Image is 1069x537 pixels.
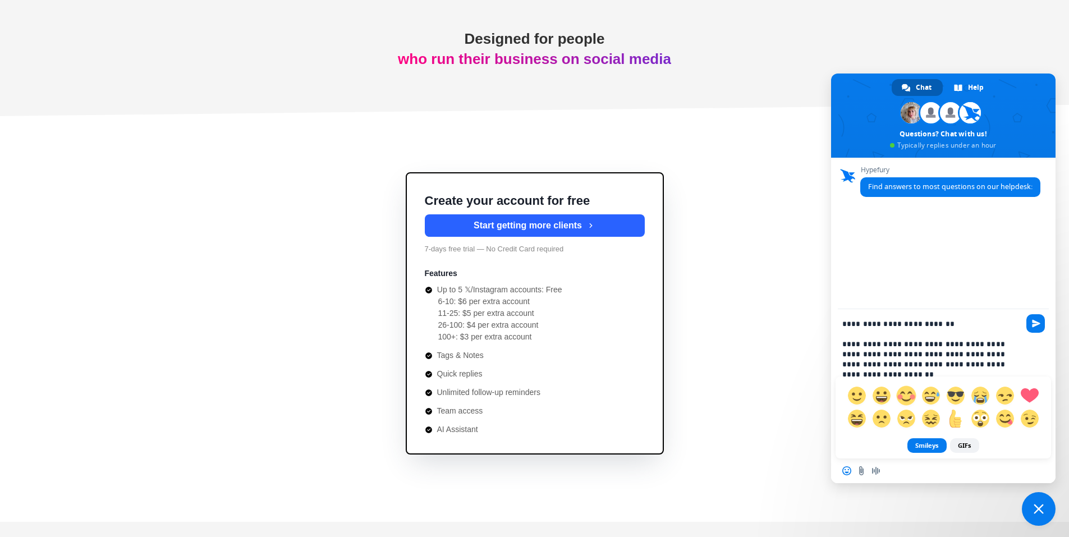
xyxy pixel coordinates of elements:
span: who run their business on social media [398,51,671,67]
span: Help [968,79,984,96]
p: Create your account for free [425,191,645,210]
span: Insert an emoji [842,466,851,475]
span: Send a file [857,466,866,475]
button: Start getting more clients [425,214,645,237]
a: Smileys [907,438,947,453]
li: 11-25: $5 per extra account [438,307,645,319]
li: 100+: $3 per extra account [438,331,645,343]
h1: Designed for people [398,29,671,69]
li: Unlimited follow-up reminders [425,387,645,398]
p: 7-days free trial — No Credit Card required [425,244,645,255]
li: Team access [425,405,645,417]
a: Help [944,79,995,96]
li: 6-10: $6 per extra account [438,296,645,307]
li: 26-100: $4 per extra account [438,319,645,331]
span: Audio message [871,466,880,475]
li: Quick replies [425,368,645,380]
a: Chat [892,79,943,96]
li: Tags & Notes [425,350,645,361]
p: Features [425,268,645,279]
a: GIFs [950,438,979,453]
a: Close chat [1022,492,1056,526]
p: Up to 5 𝕏/Instagram accounts: Free [437,284,562,296]
span: Chat [916,79,932,96]
li: AI Assistant [425,424,645,435]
